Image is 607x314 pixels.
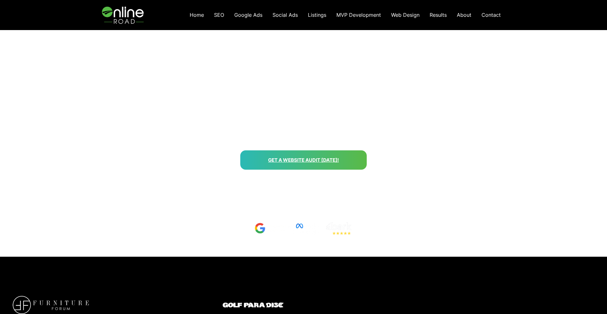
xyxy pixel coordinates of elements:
span: Social Ads [273,12,298,18]
a: Results [425,9,452,22]
a: Get a Website AUdit [DATE]! [268,157,339,163]
span: Google Ads [234,12,262,18]
span: Results [430,12,447,18]
span: MVP Development [336,12,381,18]
a: Web Design [386,9,425,22]
span: SEO [214,12,224,18]
span: Home [190,12,204,18]
a: Contact [476,9,506,22]
span: Listings [308,12,326,18]
span: About [457,12,471,18]
a: Home [185,9,209,22]
a: Google Ads [229,9,267,22]
nav: Navigation [185,9,506,22]
a: About [452,9,476,22]
a: SEO [209,9,229,22]
a: Listings [303,9,331,22]
span: Web Design [391,12,420,18]
p: Ready to Skyrocket Your Business Growth? Unlock your business’s full potential with a FREE 1-1 Di... [30,175,577,192]
span: Contact [481,12,501,18]
a: Social Ads [267,9,303,22]
a: MVP Development [331,9,386,22]
a: ↓ [296,194,311,214]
